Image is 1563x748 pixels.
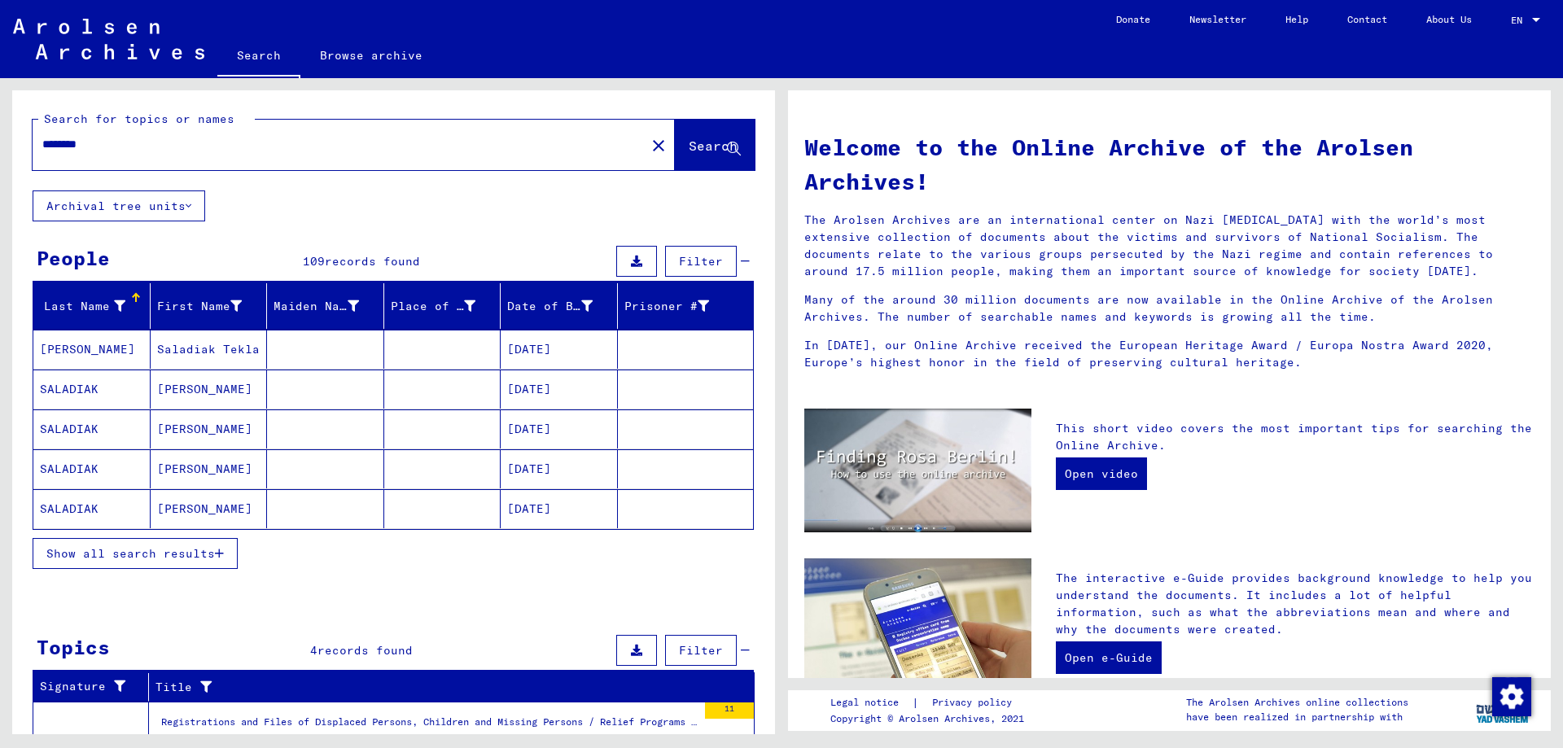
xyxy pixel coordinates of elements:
[830,694,1031,711] div: |
[649,136,668,155] mat-icon: close
[157,298,243,315] div: First Name
[37,632,110,662] div: Topics
[507,298,593,315] div: Date of Birth
[391,293,501,319] div: Place of Birth
[665,246,737,277] button: Filter
[804,291,1535,326] p: Many of the around 30 million documents are now available in the Online Archive of the Arolsen Ar...
[33,489,151,528] mat-cell: SALADIAK
[624,298,710,315] div: Prisoner #
[300,36,442,75] a: Browse archive
[274,293,383,319] div: Maiden Name
[310,643,317,658] span: 4
[1491,676,1530,715] div: Zustimmung ändern
[804,558,1031,710] img: eguide.jpg
[155,679,714,696] div: Title
[151,409,268,448] mat-cell: [PERSON_NAME]
[919,694,1031,711] a: Privacy policy
[804,212,1535,280] p: The Arolsen Archives are an international center on Nazi [MEDICAL_DATA] with the world’s most ext...
[501,409,618,448] mat-cell: [DATE]
[33,449,151,488] mat-cell: SALADIAK
[33,330,151,369] mat-cell: [PERSON_NAME]
[40,293,150,319] div: Last Name
[618,283,754,329] mat-header-cell: Prisoner #
[1186,695,1408,710] p: The Arolsen Archives online collections
[151,489,268,528] mat-cell: [PERSON_NAME]
[267,283,384,329] mat-header-cell: Maiden Name
[303,254,325,269] span: 109
[33,409,151,448] mat-cell: SALADIAK
[46,546,215,561] span: Show all search results
[804,337,1535,371] p: In [DATE], our Online Archive received the European Heritage Award / Europa Nostra Award 2020, Eu...
[1492,677,1531,716] img: Zustimmung ändern
[157,293,267,319] div: First Name
[1056,457,1147,490] a: Open video
[317,643,413,658] span: records found
[151,370,268,409] mat-cell: [PERSON_NAME]
[501,449,618,488] mat-cell: [DATE]
[665,635,737,666] button: Filter
[1056,641,1162,674] a: Open e-Guide
[1511,14,1522,26] mat-select-trigger: EN
[33,190,205,221] button: Archival tree units
[507,293,617,319] div: Date of Birth
[274,298,359,315] div: Maiden Name
[804,409,1031,532] img: video.jpg
[151,283,268,329] mat-header-cell: First Name
[705,702,754,719] div: 11
[13,19,204,59] img: Arolsen_neg.svg
[384,283,501,329] mat-header-cell: Place of Birth
[501,283,618,329] mat-header-cell: Date of Birth
[1056,420,1535,454] p: This short video covers the most important tips for searching the Online Archive.
[830,694,912,711] a: Legal notice
[679,643,723,658] span: Filter
[151,449,268,488] mat-cell: [PERSON_NAME]
[675,120,755,170] button: Search
[804,130,1535,199] h1: Welcome to the Online Archive of the Arolsen Archives!
[161,715,697,737] div: Registrations and Files of Displaced Persons, Children and Missing Persons / Relief Programs of V...
[44,112,234,126] mat-label: Search for topics or names
[830,711,1031,726] p: Copyright © Arolsen Archives, 2021
[217,36,300,78] a: Search
[1186,710,1408,724] p: have been realized in partnership with
[501,489,618,528] mat-cell: [DATE]
[40,298,125,315] div: Last Name
[155,674,734,700] div: Title
[33,370,151,409] mat-cell: SALADIAK
[642,129,675,161] button: Clear
[624,293,734,319] div: Prisoner #
[501,330,618,369] mat-cell: [DATE]
[40,674,148,700] div: Signature
[391,298,476,315] div: Place of Birth
[33,538,238,569] button: Show all search results
[501,370,618,409] mat-cell: [DATE]
[151,330,268,369] mat-cell: Saladiak Tekla
[37,243,110,273] div: People
[689,138,738,154] span: Search
[679,254,723,269] span: Filter
[325,254,420,269] span: records found
[33,283,151,329] mat-header-cell: Last Name
[1473,689,1534,730] img: yv_logo.png
[1056,570,1535,638] p: The interactive e-Guide provides background knowledge to help you understand the documents. It in...
[40,678,128,695] div: Signature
